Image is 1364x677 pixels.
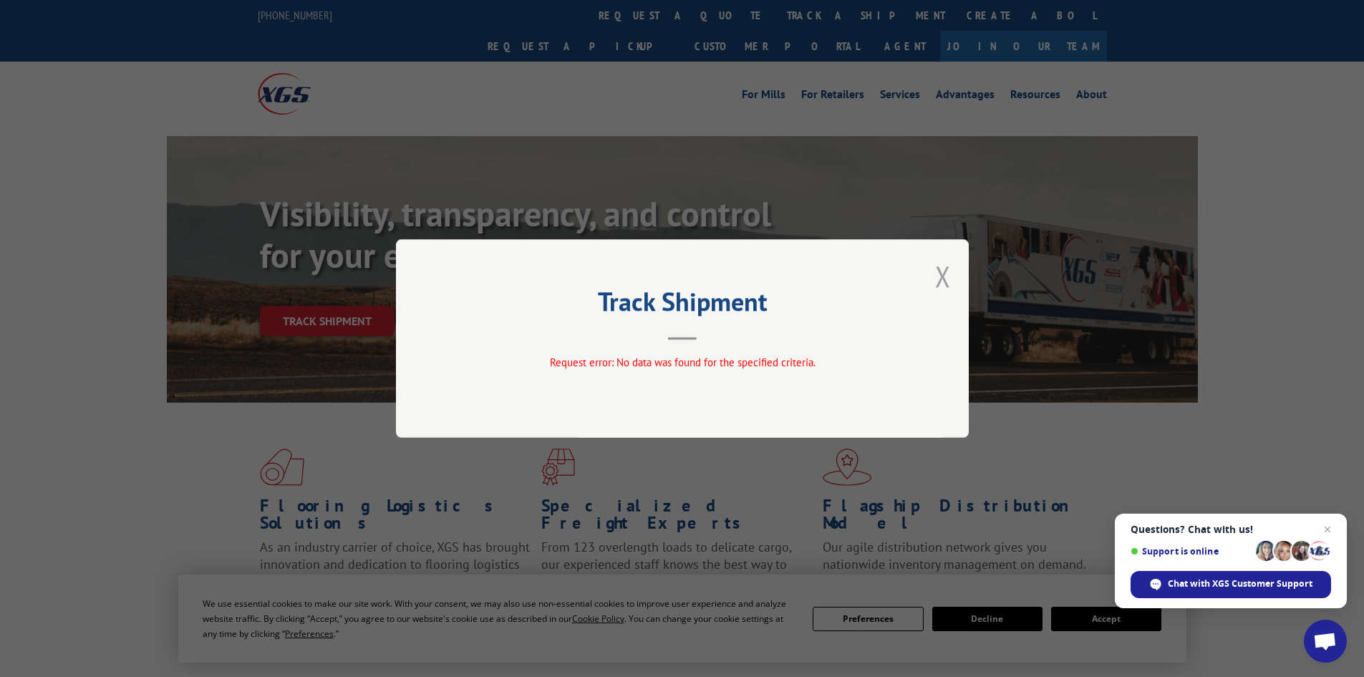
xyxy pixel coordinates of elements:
[1131,524,1331,535] span: Questions? Chat with us!
[1131,546,1251,557] span: Support is online
[1319,521,1336,538] span: Close chat
[1168,577,1312,590] span: Chat with XGS Customer Support
[935,257,951,295] button: Close modal
[1304,620,1347,663] div: Open chat
[468,292,897,319] h2: Track Shipment
[549,355,815,369] span: Request error: No data was found for the specified criteria.
[1131,571,1331,598] div: Chat with XGS Customer Support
